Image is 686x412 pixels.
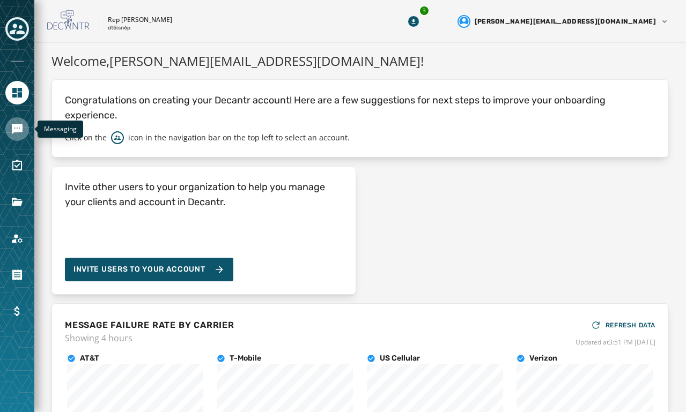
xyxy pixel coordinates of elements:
[5,81,29,104] a: Navigate to Home
[80,353,99,364] h4: AT&T
[5,17,29,41] button: Toggle account select drawer
[5,190,29,214] a: Navigate to Files
[419,5,430,16] div: 3
[108,24,130,32] p: dt5isn6p
[65,93,655,123] p: Congratulations on creating your Decantr account! Here are a few suggestions for next steps to im...
[108,16,172,24] p: Rep [PERSON_NAME]
[51,51,669,71] h1: Welcome, [PERSON_NAME][EMAIL_ADDRESS][DOMAIN_NAME] !
[65,132,107,143] p: Click on the
[404,12,423,31] button: Download Menu
[38,121,83,138] div: Messaging
[65,332,234,344] span: Showing 4 hours
[5,227,29,250] a: Navigate to Account
[5,154,29,177] a: Navigate to Surveys
[606,321,655,329] span: REFRESH DATA
[576,338,655,347] span: Updated at 3:51 PM [DATE]
[65,179,343,209] h4: Invite other users to your organization to help you manage your clients and account in Decantr.
[73,264,205,275] span: Invite Users to your account
[65,319,234,332] h4: MESSAGE FAILURE RATE BY CARRIER
[5,299,29,323] a: Navigate to Billing
[128,132,350,143] p: icon in the navigation bar on the top left to select an account.
[475,17,656,26] span: [PERSON_NAME][EMAIL_ADDRESS][DOMAIN_NAME]
[5,263,29,287] a: Navigate to Orders
[230,353,261,364] h4: T-Mobile
[380,353,420,364] h4: US Cellular
[453,11,673,32] button: User settings
[5,117,29,141] a: Navigate to Messaging
[529,353,557,364] h4: Verizon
